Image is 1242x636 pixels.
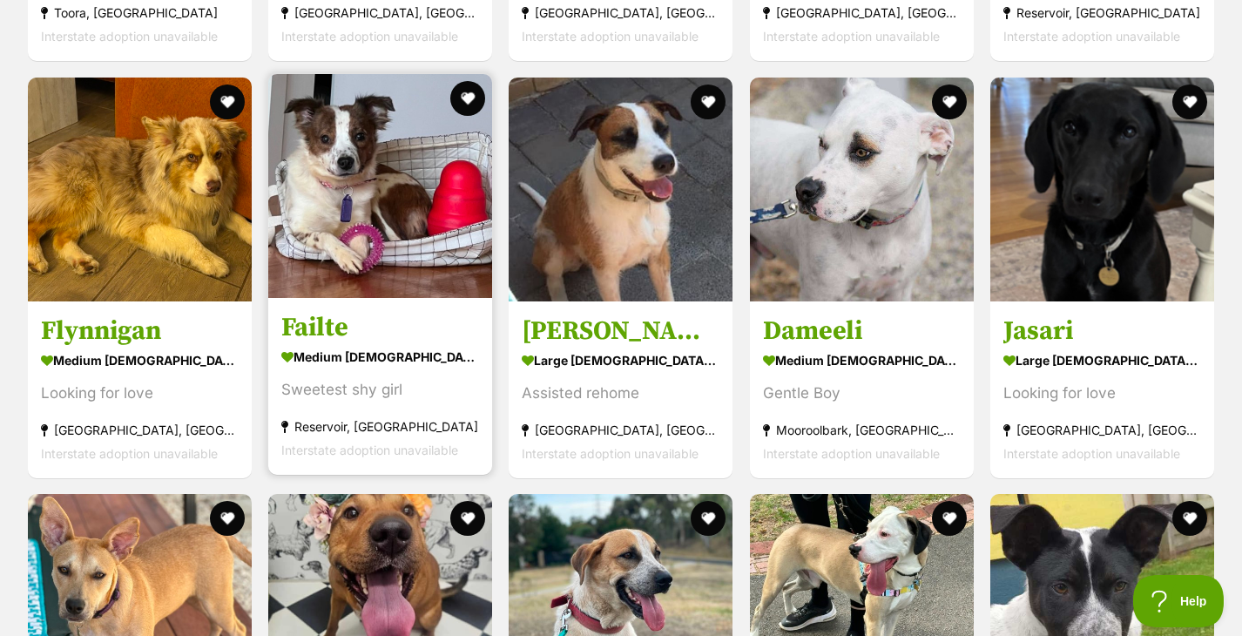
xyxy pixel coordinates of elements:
[1003,445,1180,460] span: Interstate adoption unavailable
[1003,417,1201,441] div: [GEOGRAPHIC_DATA], [GEOGRAPHIC_DATA]
[1133,575,1225,627] iframe: Help Scout Beacon - Open
[763,29,940,44] span: Interstate adoption unavailable
[210,501,245,536] button: favourite
[763,1,961,24] div: [GEOGRAPHIC_DATA], [GEOGRAPHIC_DATA]
[750,78,974,301] img: Dameeli
[692,501,726,536] button: favourite
[281,1,479,24] div: [GEOGRAPHIC_DATA], [GEOGRAPHIC_DATA]
[1003,314,1201,347] h3: Jasari
[522,445,699,460] span: Interstate adoption unavailable
[522,1,719,24] div: [GEOGRAPHIC_DATA], [GEOGRAPHIC_DATA]
[763,381,961,404] div: Gentle Boy
[281,442,458,457] span: Interstate adoption unavailable
[763,347,961,372] div: medium [DEMOGRAPHIC_DATA] Dog
[281,377,479,401] div: Sweetest shy girl
[41,381,239,404] div: Looking for love
[1003,381,1201,404] div: Looking for love
[990,301,1214,477] a: Jasari large [DEMOGRAPHIC_DATA] Dog Looking for love [GEOGRAPHIC_DATA], [GEOGRAPHIC_DATA] Interst...
[1172,501,1207,536] button: favourite
[763,314,961,347] h3: Dameeli
[268,74,492,298] img: Failte
[932,85,967,119] button: favourite
[28,301,252,477] a: Flynnigan medium [DEMOGRAPHIC_DATA] Dog Looking for love [GEOGRAPHIC_DATA], [GEOGRAPHIC_DATA] Int...
[990,78,1214,301] img: Jasari
[41,445,218,460] span: Interstate adoption unavailable
[522,314,719,347] h3: [PERSON_NAME]
[750,301,974,477] a: Dameeli medium [DEMOGRAPHIC_DATA] Dog Gentle Boy Mooroolbark, [GEOGRAPHIC_DATA] Interstate adopti...
[932,501,967,536] button: favourite
[522,417,719,441] div: [GEOGRAPHIC_DATA], [GEOGRAPHIC_DATA]
[509,78,732,301] img: Buddy Holly
[522,347,719,372] div: large [DEMOGRAPHIC_DATA] Dog
[763,445,940,460] span: Interstate adoption unavailable
[268,297,492,474] a: Failte medium [DEMOGRAPHIC_DATA] Dog Sweetest shy girl Reservoir, [GEOGRAPHIC_DATA] Interstate ad...
[1172,85,1207,119] button: favourite
[1003,29,1180,44] span: Interstate adoption unavailable
[41,314,239,347] h3: Flynnigan
[763,417,961,441] div: Mooroolbark, [GEOGRAPHIC_DATA]
[41,1,239,24] div: Toora, [GEOGRAPHIC_DATA]
[1003,347,1201,372] div: large [DEMOGRAPHIC_DATA] Dog
[41,417,239,441] div: [GEOGRAPHIC_DATA], [GEOGRAPHIC_DATA]
[692,85,726,119] button: favourite
[41,347,239,372] div: medium [DEMOGRAPHIC_DATA] Dog
[522,381,719,404] div: Assisted rehome
[281,29,458,44] span: Interstate adoption unavailable
[41,29,218,44] span: Interstate adoption unavailable
[281,310,479,343] h3: Failte
[450,501,485,536] button: favourite
[522,29,699,44] span: Interstate adoption unavailable
[281,414,479,437] div: Reservoir, [GEOGRAPHIC_DATA]
[28,78,252,301] img: Flynnigan
[450,81,485,116] button: favourite
[210,85,245,119] button: favourite
[281,343,479,369] div: medium [DEMOGRAPHIC_DATA] Dog
[1003,1,1201,24] div: Reservoir, [GEOGRAPHIC_DATA]
[509,301,732,477] a: [PERSON_NAME] large [DEMOGRAPHIC_DATA] Dog Assisted rehome [GEOGRAPHIC_DATA], [GEOGRAPHIC_DATA] I...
